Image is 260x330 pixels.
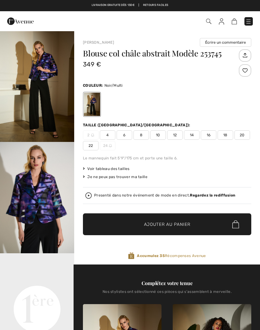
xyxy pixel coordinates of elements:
span: 4 [100,130,115,140]
span: 14 [184,130,200,140]
div: Le mannequin fait 5'9"/175 cm et porte une taille 6. [83,155,251,161]
span: Noir/Multi [104,83,123,88]
span: 18 [218,130,233,140]
div: Taille ([GEOGRAPHIC_DATA]/[GEOGRAPHIC_DATA]): [83,122,192,128]
span: 8 [133,130,149,140]
img: ring-m.svg [91,133,94,137]
a: [PERSON_NAME] [83,40,114,45]
img: Partagez [240,50,250,61]
span: Couleur: [83,83,103,88]
div: Presenté dans notre événement de mode en direct. [94,193,235,197]
a: Retours faciles [143,3,169,7]
img: Panier d'achat [232,18,237,24]
div: Noir/Multi [84,93,100,116]
span: 22 [83,141,99,150]
img: Mes infos [219,18,224,25]
img: ring-m.svg [109,144,112,147]
button: Écrire un commentaire [200,38,251,47]
span: 2 [83,130,99,140]
span: 16 [201,130,216,140]
span: 6 [117,130,132,140]
span: | [138,3,139,7]
img: Récompenses Avenue [128,252,134,260]
strong: Accumulez 35 [137,254,165,258]
img: 1ère Avenue [7,15,34,27]
img: Bag.svg [232,220,239,228]
span: Récompenses Avenue [137,253,206,259]
img: Recherche [206,19,211,24]
a: Livraison gratuite dès 130€ [92,3,135,7]
img: Regardez la rediffusion [85,192,92,199]
span: 349 € [83,61,101,68]
span: 10 [150,130,166,140]
img: Menu [245,18,252,25]
span: 12 [167,130,183,140]
a: 1ère Avenue [7,18,34,24]
span: Voir tableau des tailles [83,166,130,172]
button: Ajouter au panier [83,213,251,235]
div: Nos stylistes ont sélectionné ces pièces qui s'assemblent à merveille. [83,289,251,299]
span: 24 [100,141,115,150]
div: Complétez votre tenue [83,279,251,287]
span: 20 [234,130,250,140]
strong: Regardez la rediffusion [190,193,235,197]
h1: Blouse col châle abstrait Modèle 253745 [83,49,237,57]
div: Je ne peux pas trouver ma taille [83,174,251,180]
span: Ajouter au panier [144,221,190,228]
